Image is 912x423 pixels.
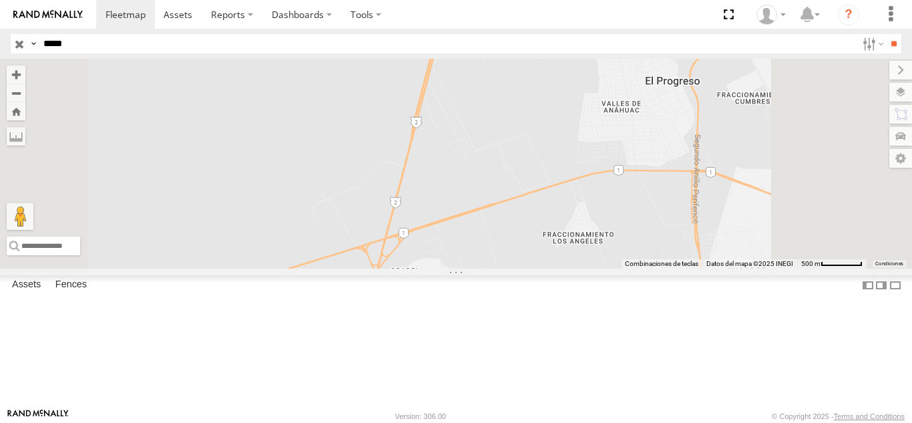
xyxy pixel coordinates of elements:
[13,10,83,19] img: rand-logo.svg
[7,84,25,102] button: Zoom out
[625,259,698,269] button: Combinaciones de teclas
[706,260,793,267] span: Datos del mapa ©2025 INEGI
[838,4,859,25] i: ?
[857,34,886,53] label: Search Filter Options
[861,275,875,295] label: Dock Summary Table to the Left
[28,34,39,53] label: Search Query
[772,412,905,420] div: © Copyright 2025 -
[889,149,912,168] label: Map Settings
[7,102,25,120] button: Zoom Home
[7,203,33,230] button: Arrastra el hombrecito naranja al mapa para abrir Street View
[7,65,25,84] button: Zoom in
[5,276,47,295] label: Assets
[752,5,790,25] div: Taylete Medina
[834,412,905,420] a: Terms and Conditions
[7,410,69,423] a: Visit our Website
[875,275,888,295] label: Dock Summary Table to the Right
[7,127,25,146] label: Measure
[875,261,903,266] a: Condiciones (se abre en una nueva pestaña)
[797,259,867,269] button: Escala del mapa: 500 m por 59 píxeles
[801,260,821,267] span: 500 m
[889,275,902,295] label: Hide Summary Table
[395,412,446,420] div: Version: 306.00
[49,276,93,295] label: Fences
